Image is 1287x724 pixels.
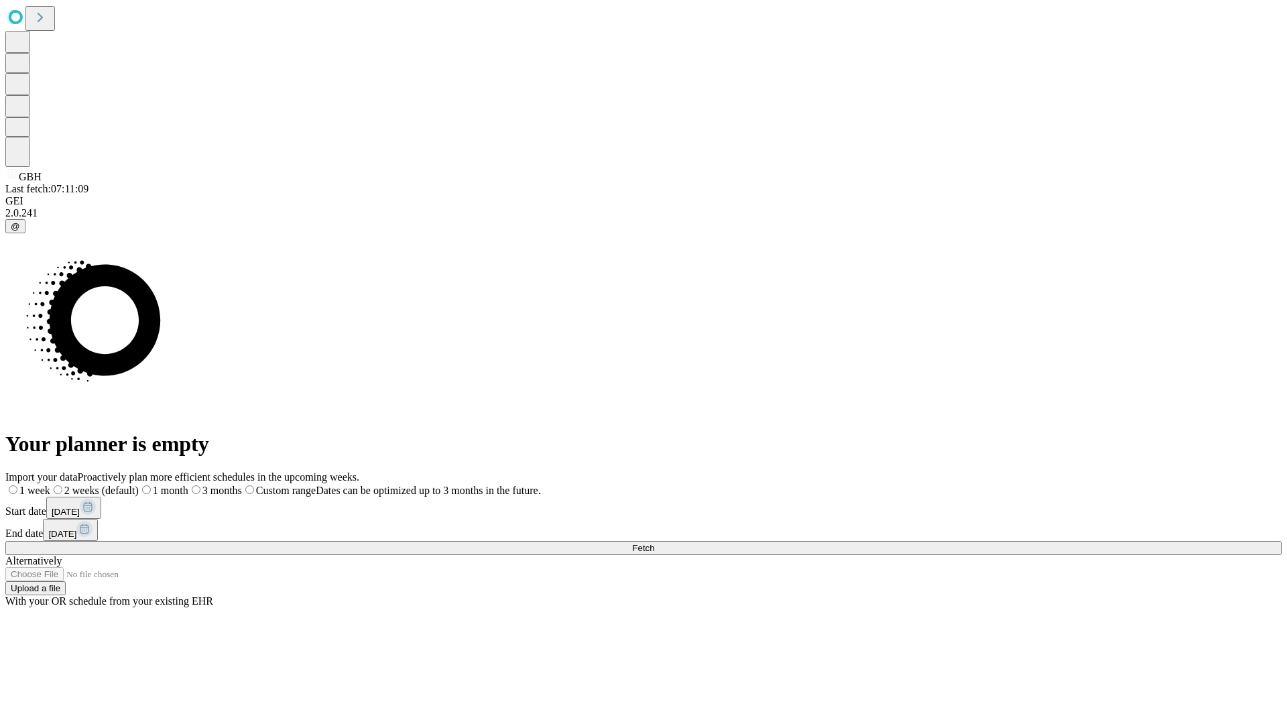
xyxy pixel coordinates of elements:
[48,529,76,539] span: [DATE]
[64,485,139,496] span: 2 weeks (default)
[192,485,200,494] input: 3 months
[202,485,242,496] span: 3 months
[142,485,151,494] input: 1 month
[5,219,25,233] button: @
[9,485,17,494] input: 1 week
[632,543,654,553] span: Fetch
[43,519,98,541] button: [DATE]
[78,471,359,483] span: Proactively plan more efficient schedules in the upcoming weeks.
[5,541,1282,555] button: Fetch
[5,432,1282,457] h1: Your planner is empty
[52,507,80,517] span: [DATE]
[19,171,42,182] span: GBH
[5,471,78,483] span: Import your data
[5,595,213,607] span: With your OR schedule from your existing EHR
[54,485,62,494] input: 2 weeks (default)
[5,555,62,566] span: Alternatively
[46,497,101,519] button: [DATE]
[153,485,188,496] span: 1 month
[5,183,88,194] span: Last fetch: 07:11:09
[5,195,1282,207] div: GEI
[256,485,316,496] span: Custom range
[245,485,254,494] input: Custom rangeDates can be optimized up to 3 months in the future.
[5,497,1282,519] div: Start date
[11,221,20,231] span: @
[5,581,66,595] button: Upload a file
[19,485,50,496] span: 1 week
[316,485,540,496] span: Dates can be optimized up to 3 months in the future.
[5,519,1282,541] div: End date
[5,207,1282,219] div: 2.0.241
